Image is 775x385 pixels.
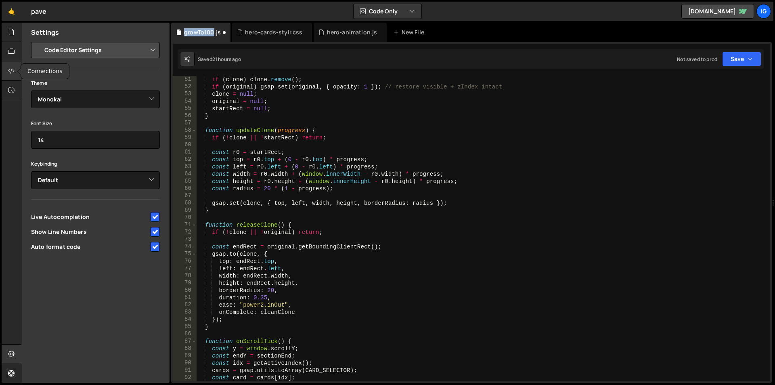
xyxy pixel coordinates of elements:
[722,52,761,66] button: Save
[173,214,197,221] div: 70
[173,367,197,374] div: 91
[173,120,197,127] div: 57
[327,28,377,36] div: hero-animation.js
[756,4,771,19] a: ig
[173,272,197,280] div: 78
[212,56,241,63] div: 21 hours ago
[173,301,197,309] div: 82
[173,90,197,98] div: 53
[21,64,69,79] div: Connections
[173,229,197,236] div: 72
[173,192,197,200] div: 67
[173,258,197,265] div: 76
[173,200,197,207] div: 68
[173,170,197,178] div: 64
[173,374,197,381] div: 92
[31,79,47,87] label: Theme
[173,149,197,156] div: 61
[173,163,197,170] div: 63
[31,160,57,168] label: Keybinding
[677,56,717,63] div: Not saved to prod
[173,221,197,229] div: 71
[354,4,421,19] button: Code Only
[31,120,52,128] label: Font Size
[173,309,197,316] div: 83
[173,338,197,345] div: 87
[173,185,197,192] div: 66
[173,330,197,338] div: 86
[173,236,197,243] div: 73
[173,323,197,330] div: 85
[173,287,197,294] div: 80
[31,213,149,221] span: Live Autocompletion
[184,28,221,36] div: growTo100.js
[31,6,47,16] div: pave
[31,243,149,251] span: Auto format code
[245,28,302,36] div: hero-cards-stylr.css
[173,280,197,287] div: 79
[173,83,197,90] div: 52
[173,316,197,323] div: 84
[393,28,427,36] div: New File
[173,352,197,360] div: 89
[173,294,197,301] div: 81
[173,178,197,185] div: 65
[681,4,754,19] a: [DOMAIN_NAME]
[31,228,149,236] span: Show Line Numbers
[173,98,197,105] div: 54
[173,156,197,163] div: 62
[173,250,197,258] div: 75
[173,127,197,134] div: 58
[173,76,197,83] div: 51
[173,360,197,367] div: 90
[173,134,197,141] div: 59
[198,56,241,63] div: Saved
[2,2,21,21] a: 🤙
[173,243,197,250] div: 74
[173,112,197,120] div: 56
[173,345,197,352] div: 88
[173,265,197,272] div: 77
[31,28,59,37] h2: Settings
[173,105,197,112] div: 55
[173,207,197,214] div: 69
[173,141,197,149] div: 60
